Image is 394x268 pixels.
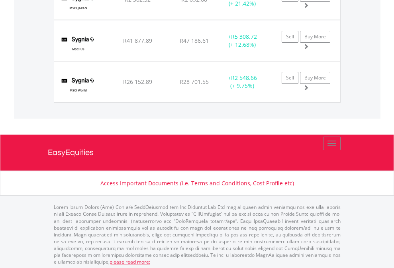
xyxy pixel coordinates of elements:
a: please read more: [110,258,150,265]
a: EasyEquities [48,135,347,171]
a: Buy More [300,72,330,84]
span: R28 701.55 [180,78,209,85]
a: Buy More [300,31,330,43]
span: R47 186.61 [180,37,209,44]
img: TFSA.SYGUS.png [58,30,98,59]
img: TFSA.SYGWD.png [58,71,98,100]
a: Sell [282,31,298,43]
span: R26 152.89 [123,78,152,85]
a: Sell [282,72,298,84]
a: Access Important Documents (i.e. Terms and Conditions, Cost Profile etc) [100,179,294,187]
div: + (+ 9.75%) [218,74,267,90]
p: Lorem Ipsum Dolors (Ame) Con a/e SeddOeiusmod tem InciDiduntut Lab Etd mag aliquaen admin veniamq... [54,204,341,265]
span: R5 308.72 [231,33,257,40]
div: + (+ 12.68%) [218,33,267,49]
span: R2 548.66 [231,74,257,81]
span: R41 877.89 [123,37,152,44]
